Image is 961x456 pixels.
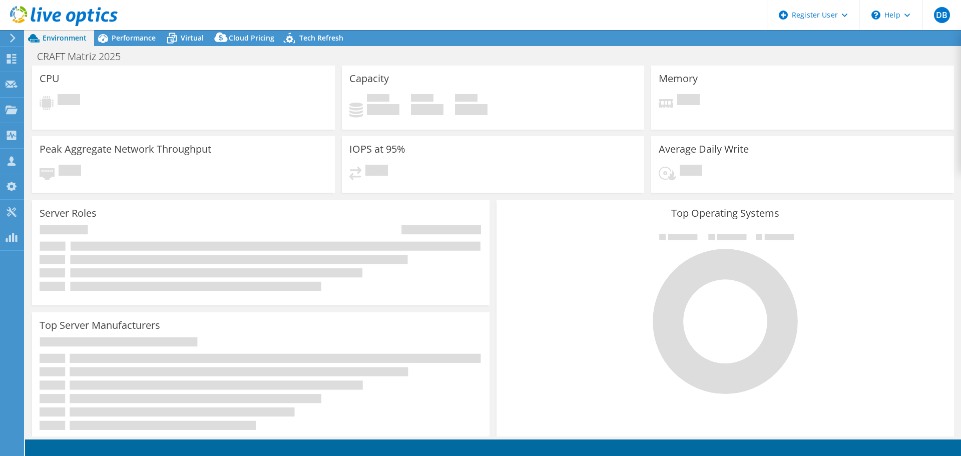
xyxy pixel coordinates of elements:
[349,73,389,84] h3: Capacity
[504,208,946,219] h3: Top Operating Systems
[40,144,211,155] h3: Peak Aggregate Network Throughput
[299,33,343,43] span: Tech Refresh
[40,208,97,219] h3: Server Roles
[677,94,700,108] span: Pending
[871,11,880,20] svg: \n
[411,94,433,104] span: Free
[112,33,156,43] span: Performance
[659,73,698,84] h3: Memory
[659,144,749,155] h3: Average Daily Write
[33,51,136,62] h1: CRAFT Matriz 2025
[59,165,81,178] span: Pending
[411,104,443,115] h4: 0 GiB
[367,94,389,104] span: Used
[181,33,204,43] span: Virtual
[40,73,60,84] h3: CPU
[455,104,488,115] h4: 0 GiB
[40,320,160,331] h3: Top Server Manufacturers
[43,33,87,43] span: Environment
[349,144,405,155] h3: IOPS at 95%
[680,165,702,178] span: Pending
[58,94,80,108] span: Pending
[365,165,388,178] span: Pending
[934,7,950,23] span: DB
[367,104,399,115] h4: 0 GiB
[229,33,274,43] span: Cloud Pricing
[455,94,477,104] span: Total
